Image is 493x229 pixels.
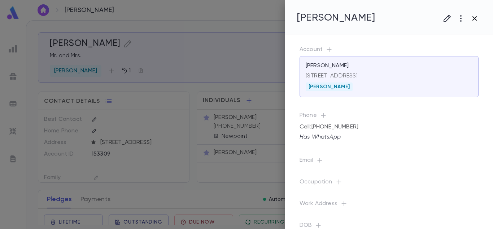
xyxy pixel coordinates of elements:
h4: [PERSON_NAME] [297,12,375,24]
p: Account [300,46,479,56]
p: Occupation [300,178,479,188]
span: [PERSON_NAME] [306,84,353,90]
p: Phone [300,112,479,122]
div: Cell : [PHONE_NUMBER] [300,120,358,133]
p: [PERSON_NAME] [306,62,349,69]
p: Has WhatsApp [300,133,479,141]
p: [STREET_ADDRESS] [306,72,472,80]
p: Work Address [300,200,479,210]
p: Email [300,157,479,167]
